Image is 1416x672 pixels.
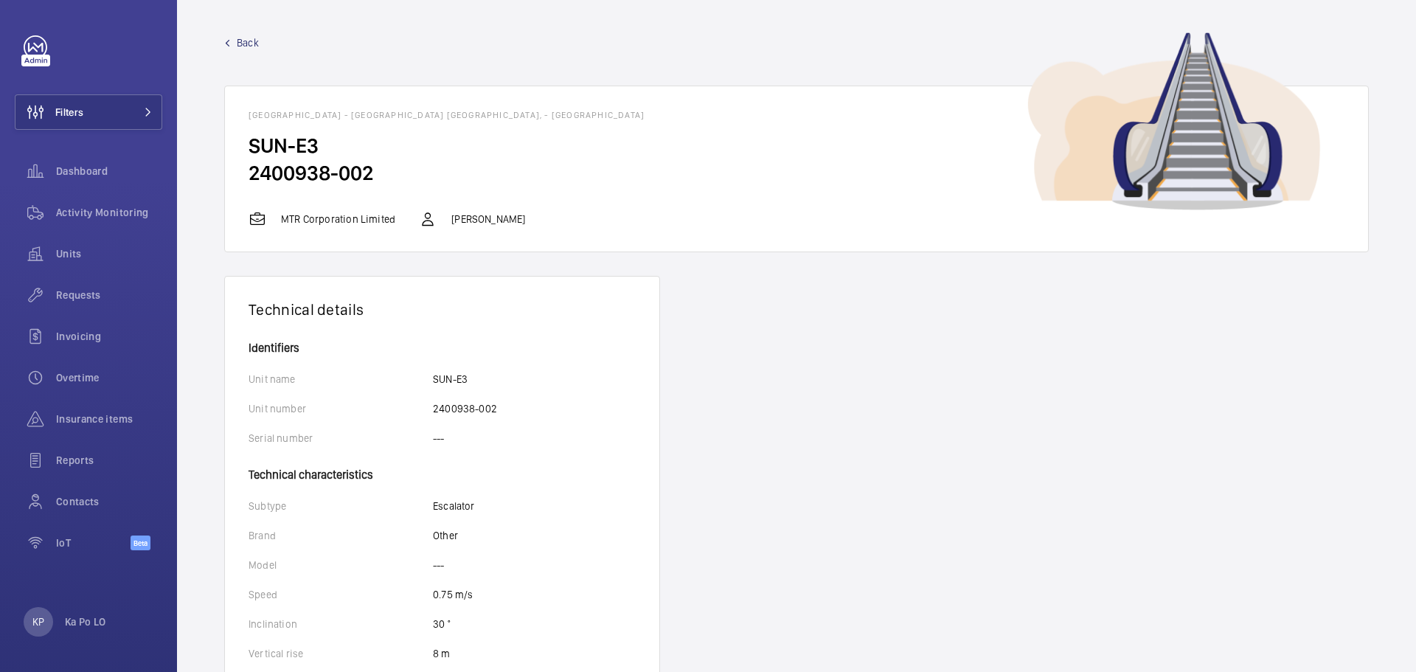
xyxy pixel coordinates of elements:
[65,614,106,629] p: Ka Po LO
[249,528,433,543] p: Brand
[131,536,150,550] span: Beta
[249,558,433,572] p: Model
[249,401,433,416] p: Unit number
[433,431,445,446] p: ---
[249,132,1344,159] h2: SUN-E3
[56,205,162,220] span: Activity Monitoring
[1027,32,1321,210] img: device image
[56,412,162,426] span: Insurance items
[249,646,433,661] p: Vertical rise
[451,212,525,226] p: [PERSON_NAME]
[433,617,451,631] p: 30 °
[433,587,473,602] p: 0.75 m/s
[249,499,433,513] p: Subtype
[56,246,162,261] span: Units
[15,94,162,130] button: Filters
[249,110,1344,120] h1: [GEOGRAPHIC_DATA] - [GEOGRAPHIC_DATA] [GEOGRAPHIC_DATA], - [GEOGRAPHIC_DATA]
[433,401,497,416] p: 2400938-002
[237,35,259,50] span: Back
[56,164,162,179] span: Dashboard
[249,372,433,387] p: Unit name
[249,159,1344,187] h2: 2400938-002
[32,614,44,629] p: KP
[433,372,468,387] p: SUN-E3
[56,288,162,302] span: Requests
[56,453,162,468] span: Reports
[249,460,636,481] h4: Technical characteristics
[433,558,445,572] p: ---
[249,617,433,631] p: Inclination
[433,528,458,543] p: Other
[249,300,636,319] h1: Technical details
[281,212,395,226] p: MTR Corporation Limited
[55,105,83,119] span: Filters
[249,431,433,446] p: Serial number
[56,370,162,385] span: Overtime
[433,499,475,513] p: Escalator
[56,536,131,550] span: IoT
[56,329,162,344] span: Invoicing
[56,494,162,509] span: Contacts
[249,587,433,602] p: Speed
[433,646,451,661] p: 8 m
[249,342,636,354] h4: Identifiers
